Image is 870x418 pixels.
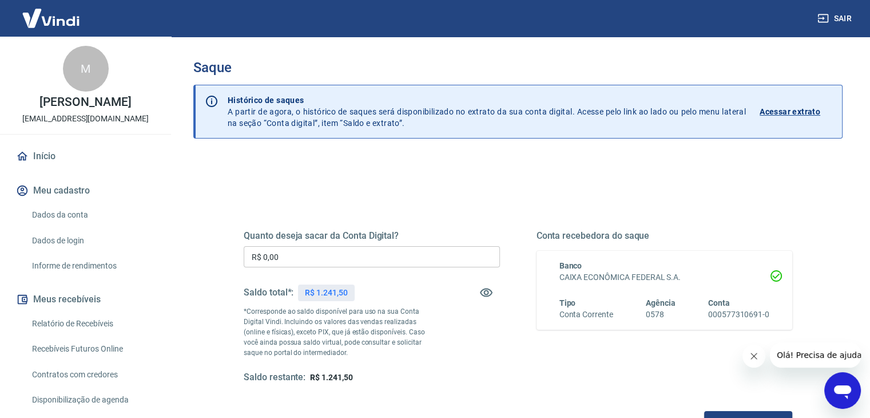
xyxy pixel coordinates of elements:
[228,94,746,129] p: A partir de agora, o histórico de saques será disponibilizado no extrato da sua conta digital. Ac...
[559,309,613,321] h6: Conta Corrente
[559,271,770,283] h6: CAIXA ECONÔMICA FEDERAL S.A.
[228,94,746,106] p: Histórico de saques
[27,363,157,387] a: Contratos com credores
[14,287,157,312] button: Meus recebíveis
[310,373,352,382] span: R$ 1.241,50
[760,106,820,117] p: Acessar extrato
[39,96,131,108] p: [PERSON_NAME]
[14,144,157,169] a: Início
[244,230,500,242] h5: Quanto deseja sacar da Conta Digital?
[305,287,347,299] p: R$ 1.241,50
[708,309,769,321] h6: 000577310691-0
[559,298,576,307] span: Tipo
[708,298,730,307] span: Conta
[27,229,157,253] a: Dados de login
[770,342,861,368] iframe: Message from company
[14,178,157,203] button: Meu cadastro
[63,46,109,92] div: M
[244,372,305,384] h5: Saldo restante:
[27,312,157,336] a: Relatório de Recebíveis
[193,60,843,76] h3: Saque
[646,298,676,307] span: Agência
[244,287,293,298] h5: Saldo total*:
[27,254,157,278] a: Informe de rendimentos
[559,261,582,270] span: Banco
[7,8,96,17] span: Olá! Precisa de ajuda?
[14,1,88,36] img: Vindi
[742,345,765,368] iframe: Close message
[537,230,793,242] h5: Conta recebedora do saque
[27,337,157,361] a: Recebíveis Futuros Online
[760,94,833,129] a: Acessar extrato
[22,113,149,125] p: [EMAIL_ADDRESS][DOMAIN_NAME]
[244,306,436,358] p: *Corresponde ao saldo disponível para uso na sua Conta Digital Vindi. Incluindo os valores das ve...
[27,388,157,412] a: Disponibilização de agenda
[824,372,861,409] iframe: Button to launch messaging window
[815,8,856,29] button: Sair
[27,203,157,227] a: Dados da conta
[646,309,676,321] h6: 0578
